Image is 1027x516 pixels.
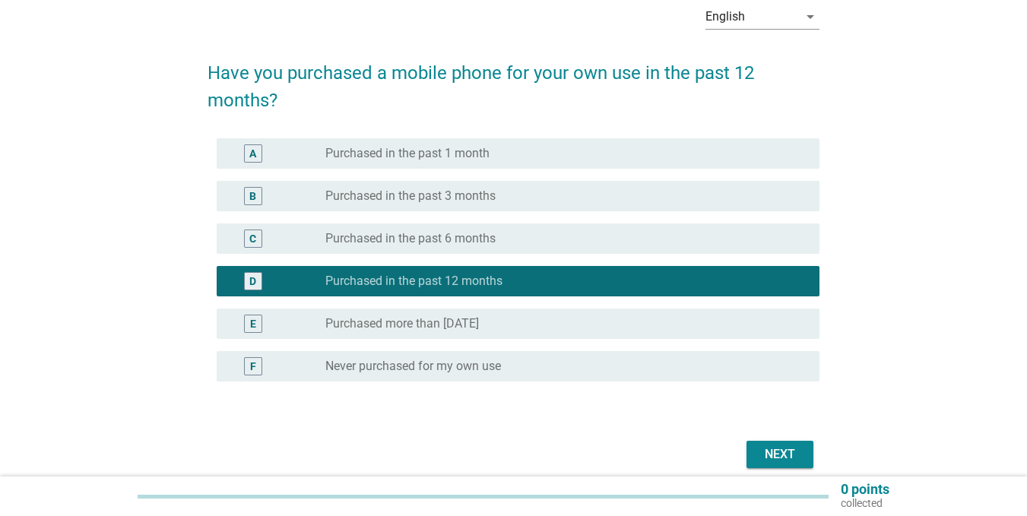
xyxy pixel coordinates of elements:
[249,188,256,204] div: B
[325,359,501,374] label: Never purchased for my own use
[325,274,502,289] label: Purchased in the past 12 months
[325,146,490,161] label: Purchased in the past 1 month
[325,316,479,331] label: Purchased more than [DATE]
[705,10,745,24] div: English
[841,483,889,496] p: 0 points
[841,496,889,510] p: collected
[250,316,256,332] div: E
[208,44,819,114] h2: Have you purchased a mobile phone for your own use in the past 12 months?
[759,445,801,464] div: Next
[250,359,256,375] div: F
[746,441,813,468] button: Next
[249,231,256,247] div: C
[325,188,496,204] label: Purchased in the past 3 months
[325,231,496,246] label: Purchased in the past 6 months
[249,274,256,290] div: D
[249,146,256,162] div: A
[801,8,819,26] i: arrow_drop_down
